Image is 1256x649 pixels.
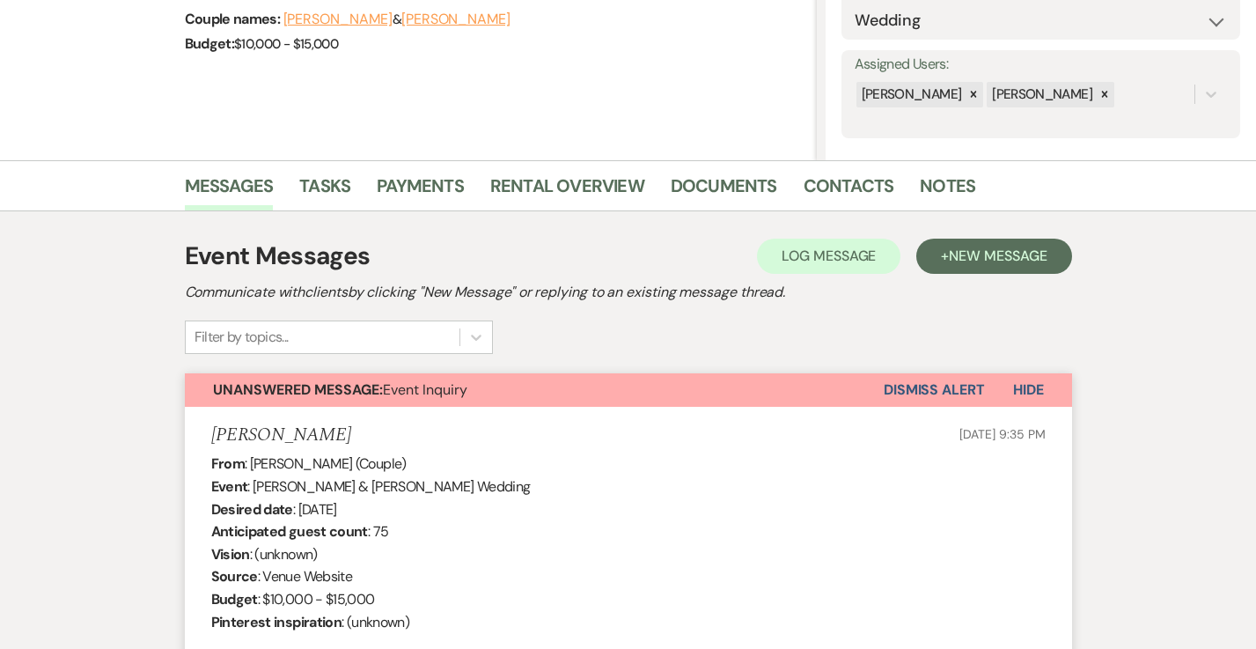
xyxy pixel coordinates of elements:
b: Budget [211,590,258,608]
a: Contacts [804,172,894,210]
b: Pinterest inspiration [211,613,342,631]
b: Vision [211,545,250,564]
span: Budget: [185,34,235,53]
a: Rental Overview [490,172,644,210]
button: [PERSON_NAME] [283,12,393,26]
div: [PERSON_NAME] [856,82,965,107]
h5: [PERSON_NAME] [211,424,351,446]
h2: Communicate with clients by clicking "New Message" or replying to an existing message thread. [185,282,1072,303]
h1: Event Messages [185,238,371,275]
span: Hide [1013,380,1044,399]
b: Event [211,477,248,496]
b: Source [211,567,258,586]
b: Desired date [211,500,293,519]
button: [PERSON_NAME] [401,12,510,26]
strong: Unanswered Message: [213,380,383,399]
span: [DATE] 9:35 PM [959,426,1045,442]
span: Couple names: [185,10,283,28]
label: Assigned Users: [855,52,1227,77]
b: From [211,454,245,473]
a: Tasks [299,172,350,210]
b: Anticipated guest count [211,522,368,541]
a: Notes [920,172,975,210]
span: $10,000 - $15,000 [234,35,338,53]
span: & [283,11,510,28]
span: New Message [949,247,1047,265]
span: Event Inquiry [213,380,467,399]
button: +New Message [916,239,1071,274]
button: Hide [985,373,1072,407]
a: Documents [671,172,777,210]
button: Unanswered Message:Event Inquiry [185,373,884,407]
div: [PERSON_NAME] [987,82,1095,107]
button: Log Message [757,239,900,274]
a: Messages [185,172,274,210]
button: Dismiss Alert [884,373,985,407]
a: Payments [377,172,464,210]
div: Filter by topics... [195,327,289,348]
span: Log Message [782,247,876,265]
